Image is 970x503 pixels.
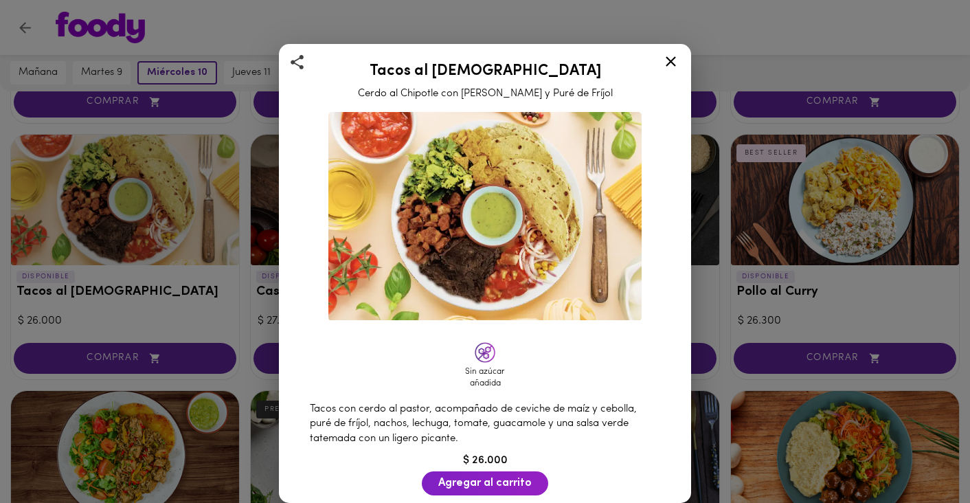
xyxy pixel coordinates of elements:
span: Agregar al carrito [438,477,532,490]
h2: Tacos al [DEMOGRAPHIC_DATA] [296,63,674,80]
img: noaddedsugar.png [475,342,495,363]
span: Tacos con cerdo al pastor, acompañado de ceviche de maíz y cebolla, puré de fríjol, nachos, lechu... [310,404,637,444]
div: Sin azúcar añadida [464,366,506,390]
iframe: Messagebird Livechat Widget [890,423,956,489]
img: Tacos al Pastor [328,112,642,321]
span: Cerdo al Chipotle con [PERSON_NAME] y Puré de Fríjol [358,89,613,99]
div: $ 26.000 [296,453,674,469]
button: Agregar al carrito [422,471,548,495]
